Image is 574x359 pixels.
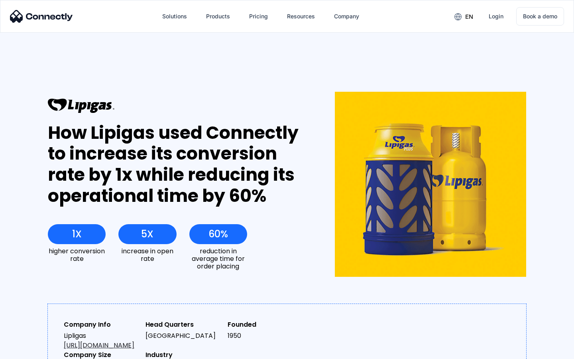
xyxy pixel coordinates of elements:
aside: Language selected: English [8,345,48,356]
div: Products [206,11,230,22]
div: 1950 [228,331,303,341]
div: Resources [287,11,315,22]
div: Head Quarters [145,320,221,329]
div: Lipligas [64,331,139,350]
div: How Lipigas used Connectly to increase its conversion rate by 1x while reducing its operational t... [48,122,306,207]
ul: Language list [16,345,48,356]
div: reduction in average time for order placing [189,247,247,270]
div: Company [334,11,359,22]
div: Founded [228,320,303,329]
div: Login [489,11,503,22]
a: [URL][DOMAIN_NAME] [64,341,134,350]
div: Pricing [249,11,268,22]
div: increase in open rate [118,247,176,262]
a: Login [482,7,510,26]
div: en [465,11,473,22]
div: Solutions [162,11,187,22]
img: Connectly Logo [10,10,73,23]
div: [GEOGRAPHIC_DATA] [145,331,221,341]
a: Pricing [243,7,274,26]
div: 5X [141,229,153,240]
a: Book a demo [516,7,564,26]
div: 1X [72,229,82,240]
div: 60% [208,229,228,240]
div: higher conversion rate [48,247,106,262]
div: Company Info [64,320,139,329]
